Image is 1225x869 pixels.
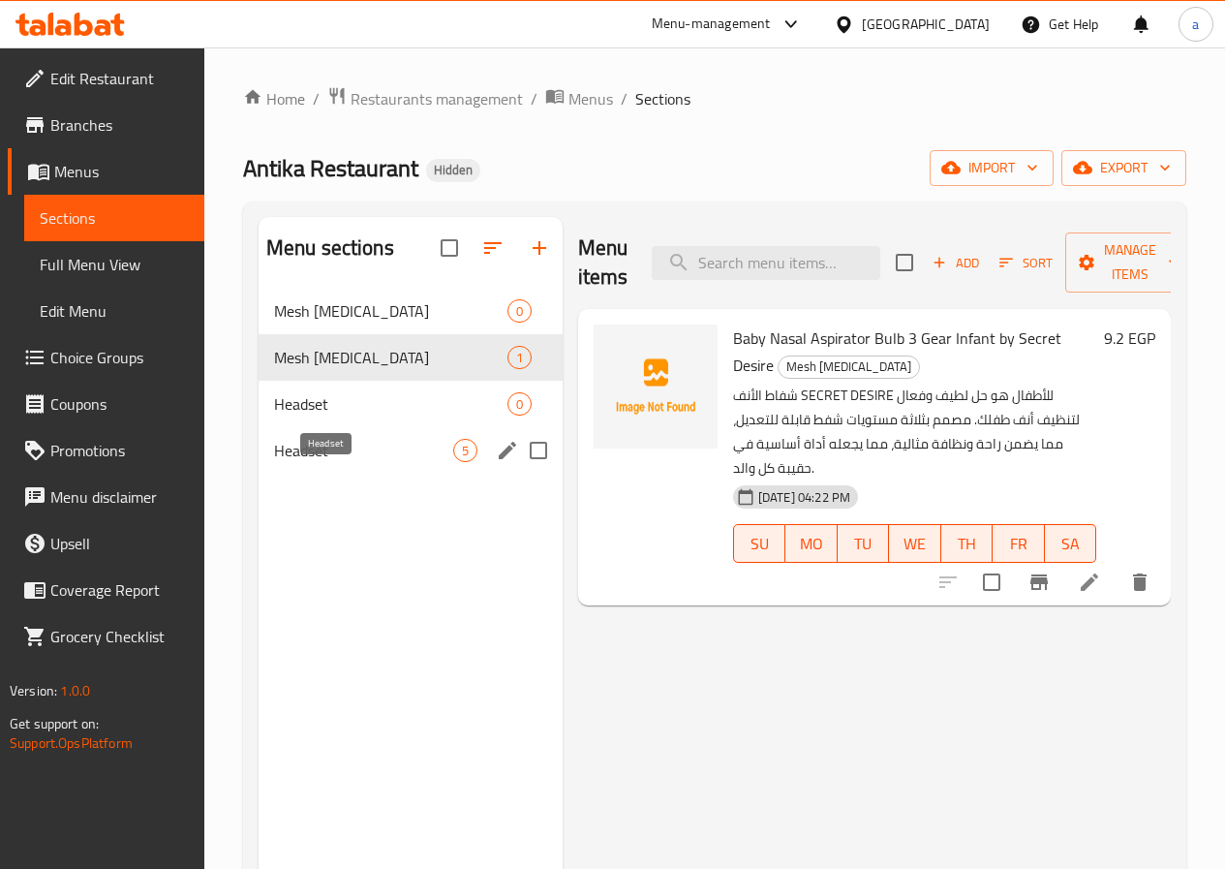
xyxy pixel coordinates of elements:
span: SA [1053,530,1088,558]
button: MO [785,524,837,563]
span: Add [930,252,982,274]
span: Choice Groups [50,346,189,369]
span: Full Menu View [40,253,189,276]
span: a [1192,14,1199,35]
button: edit [493,436,522,465]
span: Manage items [1081,238,1179,287]
span: Coupons [50,392,189,416]
span: Sort items [987,248,1065,278]
div: Mesh Nebulizer [274,299,507,323]
button: Sort [995,248,1057,278]
a: Edit Menu [24,288,204,334]
div: [GEOGRAPHIC_DATA] [862,14,990,35]
span: Get support on: [10,711,99,736]
span: Restaurants management [351,87,523,110]
span: export [1077,156,1171,180]
a: Menu disclaimer [8,474,204,520]
span: 0 [508,395,531,414]
span: import [945,156,1038,180]
span: Sections [40,206,189,230]
span: Upsell [50,532,189,555]
div: items [453,439,477,462]
li: / [313,87,320,110]
span: Baby Nasal Aspirator Bulb 3 Gear Infant by Secret Desire [733,324,1061,380]
div: Mesh [MEDICAL_DATA]0 [259,288,563,334]
h2: Menu sections [266,233,394,263]
span: Add item [925,248,987,278]
a: Branches [8,102,204,148]
div: items [507,299,532,323]
span: Mesh [MEDICAL_DATA] [779,356,919,378]
button: import [930,150,1054,186]
a: Coverage Report [8,567,204,613]
span: Select section [884,242,925,283]
a: Home [243,87,305,110]
span: Menu disclaimer [50,485,189,509]
div: Headset0 [259,381,563,427]
span: Antika Restaurant [243,146,418,190]
nav: Menu sections [259,280,563,481]
h2: Menu items [578,233,628,292]
div: items [507,346,532,369]
div: Headset5edit [259,427,563,474]
span: Menus [568,87,613,110]
button: Add section [516,225,563,271]
span: MO [793,530,829,558]
div: Menu-management [652,13,771,36]
li: / [531,87,537,110]
div: Headset [274,392,507,416]
button: export [1061,150,1186,186]
span: Promotions [50,439,189,462]
li: / [621,87,628,110]
button: TU [838,524,889,563]
a: Promotions [8,427,204,474]
button: Branch-specific-item [1016,559,1062,605]
span: Select to update [971,562,1012,603]
a: Full Menu View [24,241,204,288]
button: TH [941,524,993,563]
button: SU [733,524,785,563]
a: Menus [545,86,613,111]
button: delete [1117,559,1163,605]
a: Grocery Checklist [8,613,204,660]
span: TH [949,530,985,558]
a: Sections [24,195,204,241]
span: Select all sections [429,228,470,268]
button: Add [925,248,987,278]
span: Sections [635,87,690,110]
h6: 9.2 EGP [1104,325,1155,352]
span: Sort sections [470,225,516,271]
a: Menus [8,148,204,195]
span: 1 [508,349,531,367]
p: شفاط الأنف SECRET DESIRE للأطفال هو حل لطيف وفعال لتنظيف أنف طفلك. مصمم بثلاثة مستويات شفط قابلة ... [733,384,1096,481]
a: Upsell [8,520,204,567]
span: 0 [508,302,531,321]
span: Sort [999,252,1053,274]
span: Mesh [MEDICAL_DATA] [274,299,507,323]
div: Hidden [426,159,480,182]
div: Mesh [MEDICAL_DATA]1 [259,334,563,381]
a: Edit menu item [1078,571,1101,594]
button: FR [993,524,1044,563]
span: Coverage Report [50,578,189,602]
a: Choice Groups [8,334,204,381]
div: Mesh Nebulizer [778,356,920,379]
span: Grocery Checklist [50,625,189,648]
span: FR [1000,530,1036,558]
a: Restaurants management [327,86,523,111]
button: SA [1045,524,1096,563]
div: items [507,392,532,416]
span: SU [742,530,778,558]
span: 1.0.0 [60,678,90,703]
span: Edit Menu [40,299,189,323]
span: Menus [54,160,189,183]
span: Version: [10,678,57,703]
span: Hidden [426,162,480,178]
span: TU [845,530,881,558]
a: Edit Restaurant [8,55,204,102]
span: [DATE] 04:22 PM [750,488,858,507]
img: Baby Nasal Aspirator Bulb 3 Gear Infant by Secret Desire [594,325,718,449]
button: Manage items [1065,233,1195,293]
a: Coupons [8,381,204,427]
span: Mesh [MEDICAL_DATA] [274,346,507,369]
